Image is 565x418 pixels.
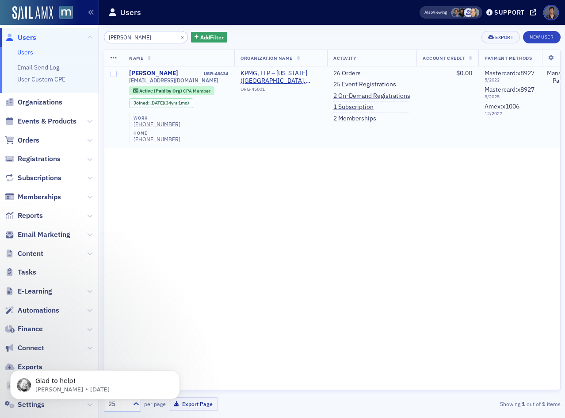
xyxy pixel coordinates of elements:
[333,55,356,61] span: Activity
[134,116,180,121] div: work
[129,77,218,84] span: [EMAIL_ADDRESS][DOMAIN_NAME]
[333,103,374,111] a: 1 Subscription
[423,55,465,61] span: Account Credit
[5,116,76,126] a: Events & Products
[18,230,70,240] span: Email Marketing
[333,81,396,89] a: 25 Event Registrations
[18,173,61,183] span: Subscriptions
[183,88,210,94] span: CPA Member
[5,267,36,277] a: Tasks
[541,400,547,408] strong: 1
[18,211,43,221] span: Reports
[17,48,33,56] a: Users
[5,33,36,43] a: Users
[179,33,187,41] button: ×
[5,381,44,391] a: Imports
[18,192,61,202] span: Memberships
[241,55,293,61] span: Organization Name
[150,100,189,106] div: (34yrs 1mo)
[18,33,36,43] span: Users
[59,6,73,19] img: SailAMX
[333,115,376,123] a: 2 Memberships
[5,306,59,315] a: Automations
[241,70,321,85] a: KPMG, LLP – [US_STATE] ([GEOGRAPHIC_DATA], [GEOGRAPHIC_DATA])
[5,343,44,353] a: Connect
[134,100,150,106] span: Joined :
[191,32,227,43] button: AddFilter
[424,9,447,15] span: Viewing
[200,33,224,41] span: Add Filter
[5,362,42,372] a: Exports
[241,70,321,85] span: KPMG, LLP – Maryland (Baltimore, MD)
[485,94,534,100] span: 8 / 2025
[5,173,61,183] a: Subscriptions
[129,86,214,95] div: Active (Paid by Org): Active (Paid by Org): CPA Member
[17,75,65,83] a: User Custom CPE
[5,97,62,107] a: Organizations
[520,400,527,408] strong: 1
[134,121,180,128] a: [PHONE_NUMBER]
[485,111,534,116] span: 12 / 2027
[129,55,143,61] span: Name
[424,9,433,15] div: Also
[18,135,39,145] span: Orders
[485,55,532,61] span: Payment Methods
[5,154,61,164] a: Registrations
[5,324,43,334] a: Finance
[18,154,61,164] span: Registrations
[495,35,513,40] div: Export
[134,131,180,136] div: home
[18,306,59,315] span: Automations
[18,97,62,107] span: Organizations
[53,6,73,21] a: View Homepage
[18,286,52,296] span: E-Learning
[18,267,36,277] span: Tasks
[543,5,559,20] span: Profile
[523,31,560,43] a: New User
[120,7,141,18] h1: Users
[129,70,178,77] a: [PERSON_NAME]
[481,31,520,43] button: Export
[485,102,519,110] span: Amex : x1006
[18,343,44,353] span: Connect
[18,324,43,334] span: Finance
[5,286,52,296] a: E-Learning
[456,69,472,77] span: $0.00
[12,6,53,20] img: SailAMX
[18,249,43,259] span: Content
[129,98,193,108] div: Joined: 1991-08-29 00:00:00
[494,8,525,16] div: Support
[470,8,479,17] span: Aiyana Scarborough
[7,352,183,414] iframe: Intercom notifications message
[5,211,43,221] a: Reports
[169,397,218,411] button: Export Page
[5,192,61,202] a: Memberships
[133,88,210,93] a: Active (Paid by Org) CPA Member
[241,86,321,95] div: ORG-45001
[458,8,467,17] span: Lauren McDonough
[180,71,229,77] div: USR-48634
[464,8,473,17] span: Justin Chase
[5,249,43,259] a: Content
[451,8,461,17] span: Chris Dougherty
[333,92,410,100] a: 2 On-Demand Registrations
[139,88,183,94] span: Active (Paid by Org)
[104,31,188,43] input: Search…
[485,69,534,77] span: Mastercard : x8927
[150,100,164,106] span: [DATE]
[333,70,361,77] a: 26 Orders
[485,85,534,93] span: Mastercard : x8927
[5,400,45,410] a: Settings
[5,135,39,145] a: Orders
[485,77,534,83] span: 5 / 2022
[134,136,180,143] a: [PHONE_NUMBER]
[414,400,560,408] div: Showing out of items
